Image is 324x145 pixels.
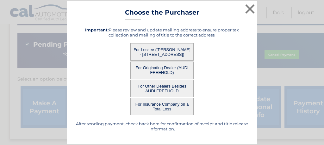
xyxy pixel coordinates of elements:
[130,80,194,97] button: For Other Dealers Besides AUDI FREEHOLD
[130,43,194,61] button: For Lessee ([PERSON_NAME] - [STREET_ADDRESS])
[85,27,109,32] strong: Important:
[130,98,194,115] button: For Insurance Company on a Total Loss
[125,9,199,20] h3: Choose the Purchaser
[130,62,194,79] button: For Originating Dealer (AUDI FREEHOLD)
[75,27,249,37] h5: Please review and update mailing address to ensure proper tax collection and mailing of title to ...
[75,121,249,131] h5: After sending payment, check back here for confirmation of receipt and title release information.
[244,3,256,15] button: ×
